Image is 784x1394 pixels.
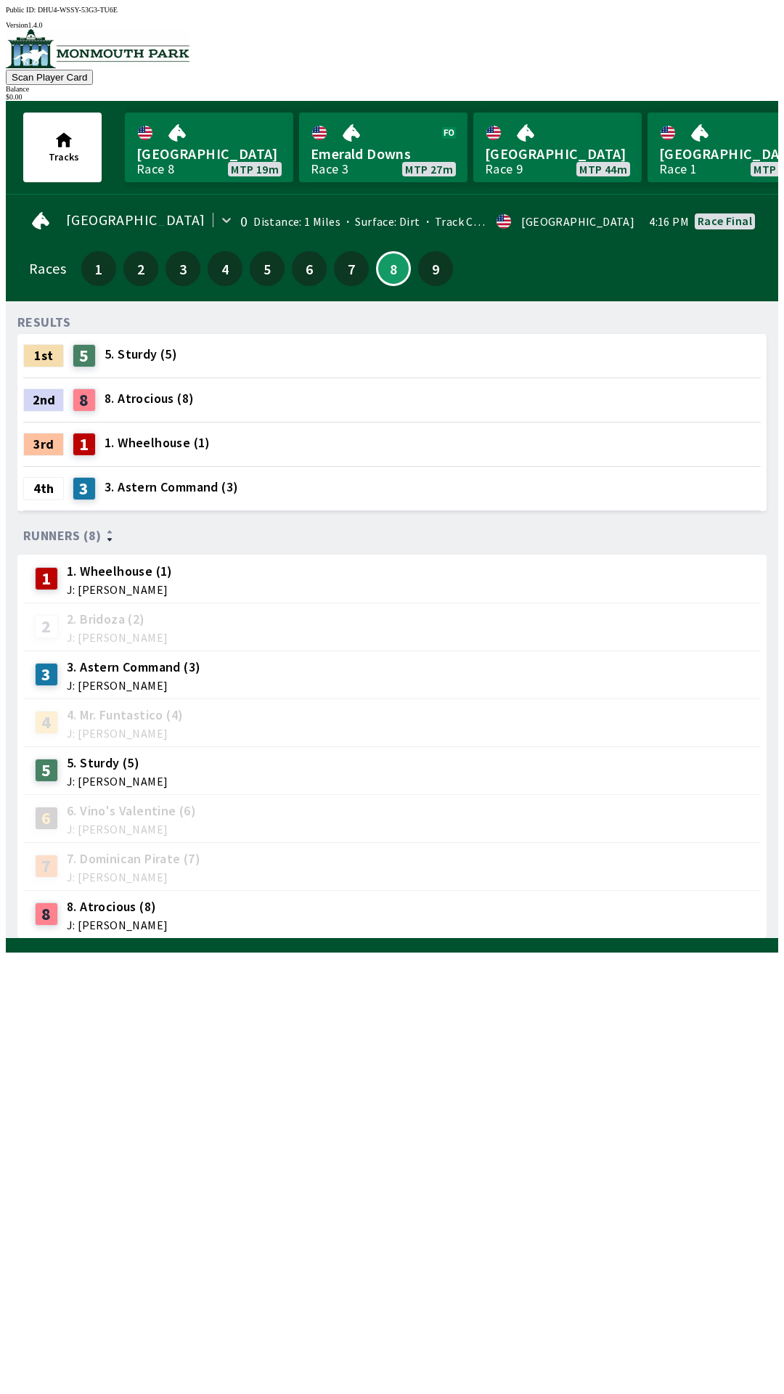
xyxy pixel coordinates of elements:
[295,264,323,274] span: 6
[49,150,79,163] span: Tracks
[311,163,348,175] div: Race 3
[23,529,761,543] div: Runners (8)
[521,216,634,227] div: [GEOGRAPHIC_DATA]
[340,214,420,229] span: Surface: Dirt
[6,85,778,93] div: Balance
[338,264,365,274] span: 7
[23,530,101,542] span: Runners (8)
[334,251,369,286] button: 7
[35,615,58,638] div: 2
[73,388,96,412] div: 8
[81,251,116,286] button: 1
[23,344,64,367] div: 1st
[405,163,453,175] span: MTP 27m
[292,251,327,286] button: 6
[166,251,200,286] button: 3
[381,265,406,272] span: 8
[123,251,158,286] button: 2
[250,251,285,286] button: 5
[67,680,200,691] span: J: [PERSON_NAME]
[6,29,189,68] img: venue logo
[67,823,196,835] span: J: [PERSON_NAME]
[67,754,168,773] span: 5. Sturdy (5)
[127,264,155,274] span: 2
[299,113,467,182] a: Emerald DownsRace 3MTP 27m
[67,775,168,787] span: J: [PERSON_NAME]
[67,727,183,739] span: J: [PERSON_NAME]
[105,345,177,364] span: 5. Sturdy (5)
[311,144,456,163] span: Emerald Downs
[73,433,96,456] div: 1
[253,264,281,274] span: 5
[418,251,453,286] button: 9
[35,902,58,926] div: 8
[136,163,174,175] div: Race 8
[35,807,58,830] div: 6
[73,477,96,500] div: 3
[422,264,449,274] span: 9
[35,759,58,782] div: 5
[67,802,196,820] span: 6. Vino's Valentine (6)
[66,214,205,226] span: [GEOGRAPHIC_DATA]
[253,214,340,229] span: Distance: 1 Miles
[659,163,697,175] div: Race 1
[6,70,93,85] button: Scan Player Card
[105,389,194,408] span: 8. Atrocious (8)
[376,251,411,286] button: 8
[6,6,778,14] div: Public ID:
[231,163,279,175] span: MTP 19m
[73,344,96,367] div: 5
[420,214,548,229] span: Track Condition: Firm
[6,21,778,29] div: Version 1.4.0
[698,215,752,227] div: Race final
[67,897,168,916] span: 8. Atrocious (8)
[125,113,293,182] a: [GEOGRAPHIC_DATA]Race 8MTP 19m
[23,388,64,412] div: 2nd
[105,433,211,452] span: 1. Wheelhouse (1)
[208,251,242,286] button: 4
[35,855,58,878] div: 7
[67,849,200,868] span: 7. Dominican Pirate (7)
[67,584,173,595] span: J: [PERSON_NAME]
[67,610,168,629] span: 2. Bridoza (2)
[23,113,102,182] button: Tracks
[17,317,71,328] div: RESULTS
[67,562,173,581] span: 1. Wheelhouse (1)
[169,264,197,274] span: 3
[38,6,118,14] span: DHU4-WSSY-53G3-TU6E
[67,706,183,725] span: 4. Mr. Funtastico (4)
[485,144,630,163] span: [GEOGRAPHIC_DATA]
[136,144,282,163] span: [GEOGRAPHIC_DATA]
[35,663,58,686] div: 3
[240,216,248,227] div: 0
[67,919,168,931] span: J: [PERSON_NAME]
[6,93,778,101] div: $ 0.00
[23,433,64,456] div: 3rd
[105,478,238,497] span: 3. Astern Command (3)
[67,632,168,643] span: J: [PERSON_NAME]
[35,711,58,734] div: 4
[23,477,64,500] div: 4th
[579,163,627,175] span: MTP 44m
[85,264,113,274] span: 1
[67,658,200,677] span: 3. Astern Command (3)
[29,263,66,274] div: Races
[67,871,200,883] span: J: [PERSON_NAME]
[649,216,689,227] span: 4:16 PM
[485,163,523,175] div: Race 9
[35,567,58,590] div: 1
[211,264,239,274] span: 4
[473,113,642,182] a: [GEOGRAPHIC_DATA]Race 9MTP 44m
